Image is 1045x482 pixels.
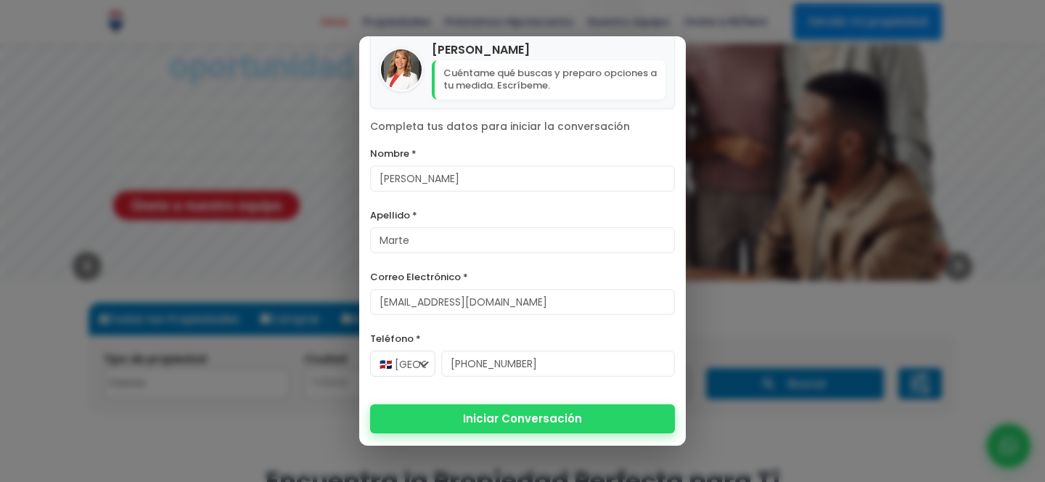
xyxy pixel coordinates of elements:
[432,41,665,59] h4: [PERSON_NAME]
[370,144,675,163] label: Nombre *
[370,120,675,134] p: Completa tus datos para iniciar la conversación
[370,268,675,286] label: Correo Electrónico *
[441,351,675,377] input: 123-456-7890
[370,404,675,433] button: Iniciar Conversación
[370,330,675,348] label: Teléfono *
[432,60,665,99] p: Cuéntame qué buscas y preparo opciones a tu medida. Escríbeme.
[381,49,422,90] img: Ana Rita Torres
[370,206,675,224] label: Apellido *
